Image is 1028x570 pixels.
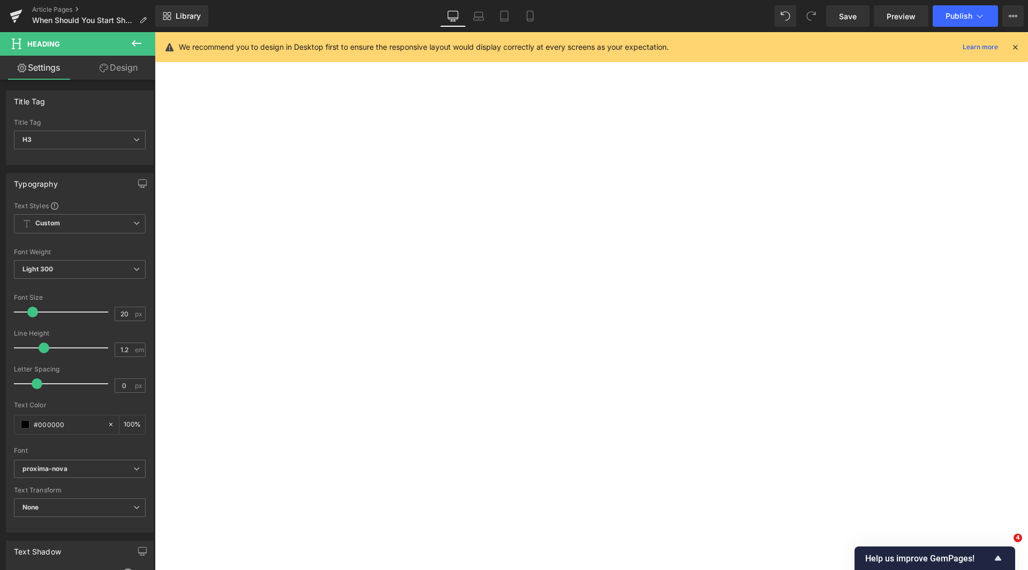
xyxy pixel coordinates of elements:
[874,5,928,27] a: Preview
[179,41,669,53] p: We recommend you to design in Desktop first to ensure the responsive layout would display correct...
[992,534,1017,559] iframe: Intercom live chat
[14,173,58,188] div: Typography
[34,419,102,430] input: Color
[22,135,32,143] b: H3
[958,41,1002,54] a: Learn more
[775,5,796,27] button: Undo
[14,248,146,256] div: Font Weight
[14,91,46,106] div: Title Tag
[27,40,60,48] span: Heading
[466,5,492,27] a: Laptop
[135,382,144,389] span: px
[135,310,144,317] span: px
[1002,5,1024,27] button: More
[1014,534,1022,542] span: 4
[946,12,972,20] span: Publish
[800,5,822,27] button: Redo
[517,5,543,27] a: Mobile
[22,503,39,511] b: None
[440,5,466,27] a: Desktop
[839,11,857,22] span: Save
[14,366,146,373] div: Letter Spacing
[22,265,53,273] b: Light 300
[14,294,146,301] div: Font Size
[14,330,146,337] div: Line Height
[32,16,135,25] span: When Should You Start Shopping for an Engagement Ring?
[35,219,60,228] b: Custom
[14,201,146,210] div: Text Styles
[176,11,201,21] span: Library
[865,553,992,564] span: Help us improve GemPages!
[14,401,146,409] div: Text Color
[492,5,517,27] a: Tablet
[135,346,144,353] span: em
[22,465,67,474] i: proxima-nova
[14,541,61,556] div: Text Shadow
[887,11,916,22] span: Preview
[32,5,155,14] a: Article Pages
[14,447,146,454] div: Font
[933,5,998,27] button: Publish
[155,5,208,27] a: New Library
[80,56,157,80] a: Design
[14,487,146,494] div: Text Transform
[119,415,145,434] div: %
[14,119,146,126] div: Title Tag
[865,552,1004,565] button: Show survey - Help us improve GemPages!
